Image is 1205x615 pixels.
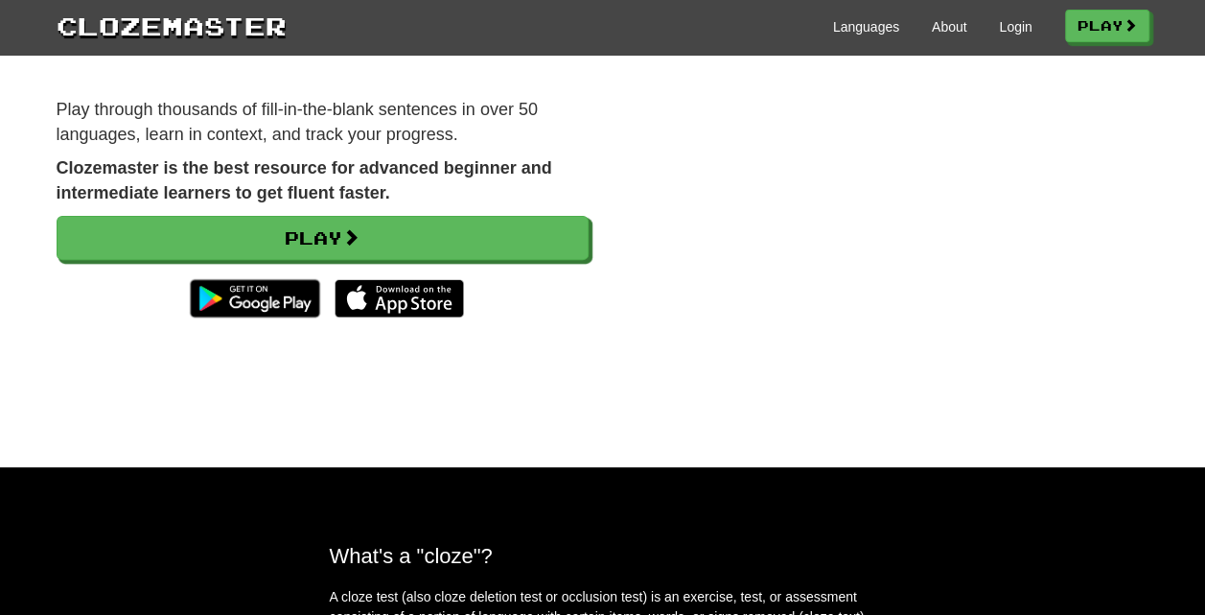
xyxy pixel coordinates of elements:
img: Get it on Google Play [180,270,329,327]
strong: Clozemaster is the best resource for advanced beginner and intermediate learners to get fluent fa... [57,158,552,202]
a: About [932,17,967,36]
a: Languages [833,17,899,36]
a: Clozemaster [57,8,287,43]
a: Login [999,17,1031,36]
h2: What's a "cloze"? [330,544,876,568]
a: Play [1065,10,1149,42]
p: Play through thousands of fill-in-the-blank sentences in over 50 languages, learn in context, and... [57,98,589,147]
img: Download_on_the_App_Store_Badge_US-UK_135x40-25178aeef6eb6b83b96f5f2d004eda3bffbb37122de64afbaef7... [335,279,464,318]
a: Play [57,216,589,260]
